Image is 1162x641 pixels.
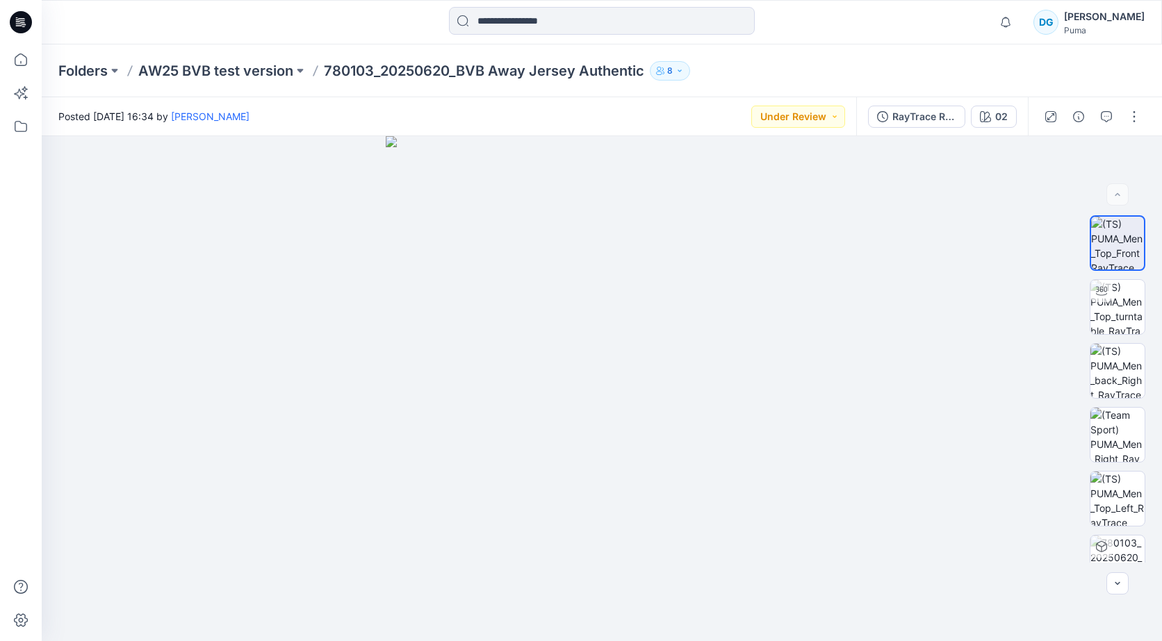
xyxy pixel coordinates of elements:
[971,106,1017,128] button: 02
[1090,535,1145,590] img: 780103_20250620_BVB Away Jersey Authentic 02
[1064,25,1145,35] div: Puma
[650,61,690,81] button: 8
[1091,217,1144,269] img: (TS) PUMA_Men_Top_Front RayTrace
[667,63,673,78] p: 8
[892,109,956,124] div: RayTrace Render test780103_20250620_BVB Away Jersey Authentic
[1090,408,1145,462] img: (Team Sport) PUMA_Men_Right_RayTrace
[58,109,249,124] span: Posted [DATE] 16:34 by
[171,110,249,122] a: [PERSON_NAME]
[1090,472,1145,526] img: (TS) PUMA_Men_Top_Left_RayTrace
[868,106,965,128] button: RayTrace Render test780103_20250620_BVB Away Jersey Authentic
[1090,280,1145,334] img: (TS) PUMA_Men_Top_turntable_RayTrace
[1064,8,1145,25] div: [PERSON_NAME]
[1090,344,1145,398] img: (TS) PUMA_Men_back_Right_RayTrace
[995,109,1008,124] div: 02
[58,61,108,81] a: Folders
[386,136,818,641] img: eyJhbGciOiJIUzI1NiIsImtpZCI6IjAiLCJzbHQiOiJzZXMiLCJ0eXAiOiJKV1QifQ.eyJkYXRhIjp7InR5cGUiOiJzdG9yYW...
[1033,10,1058,35] div: DG
[138,61,293,81] a: AW25 BVB test version
[324,61,644,81] p: 780103_20250620_BVB Away Jersey Authentic
[1067,106,1090,128] button: Details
